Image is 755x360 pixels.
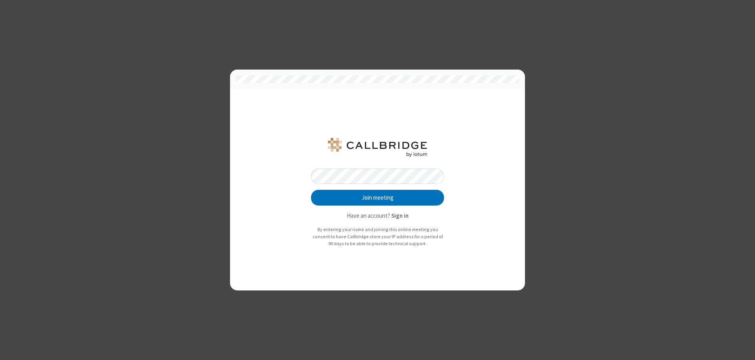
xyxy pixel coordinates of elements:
p: Have an account? [311,211,444,220]
strong: Sign in [391,212,409,219]
button: Join meeting [311,190,444,206]
img: QA Selenium DO NOT DELETE OR CHANGE [326,138,429,157]
p: By entering your name and joining this online meeting you consent to have Callbridge store your I... [311,226,444,247]
button: Sign in [391,211,409,220]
